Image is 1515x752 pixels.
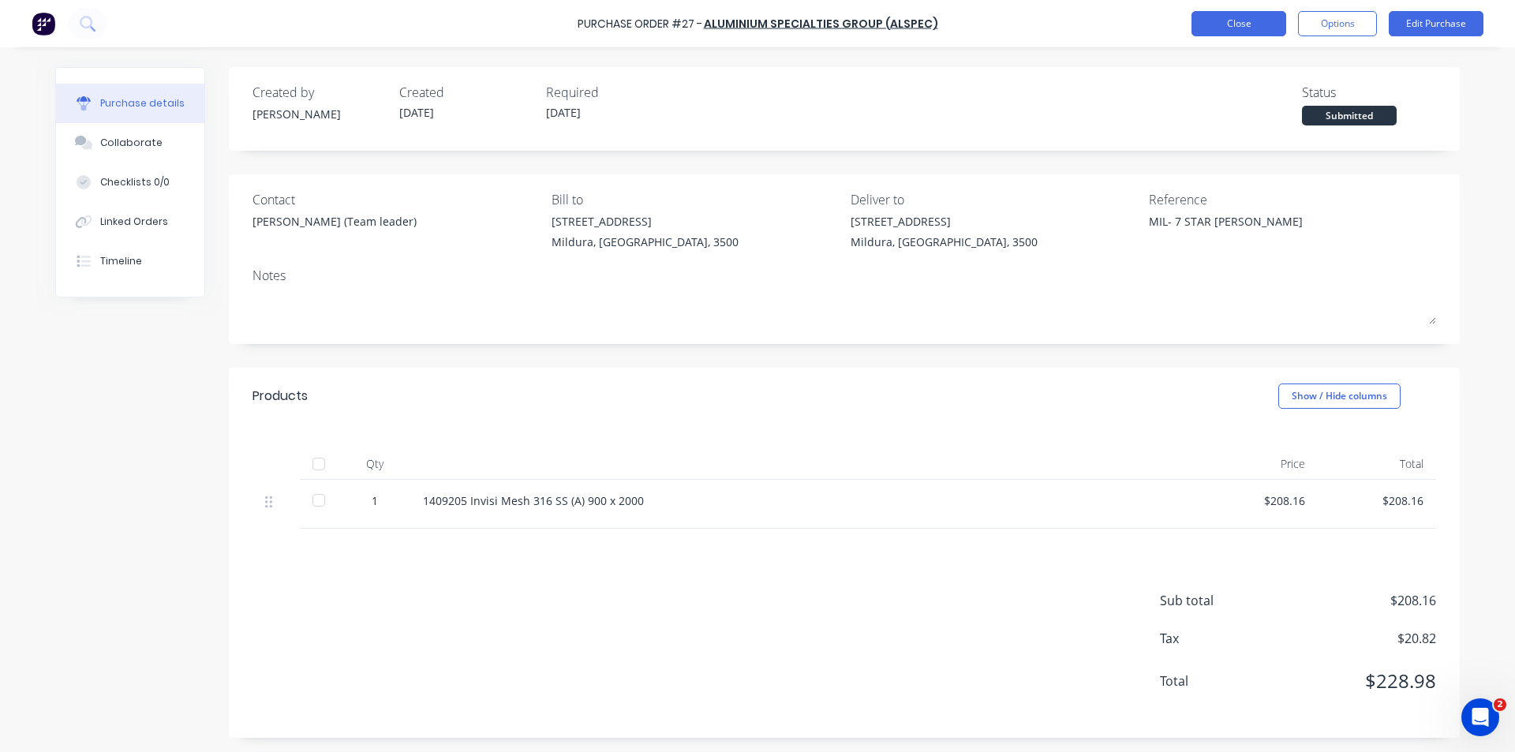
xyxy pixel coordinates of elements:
[1461,698,1499,736] iframe: Intercom live chat
[352,492,398,509] div: 1
[252,266,1436,285] div: Notes
[552,234,739,250] div: Mildura, [GEOGRAPHIC_DATA], 3500
[1494,698,1506,711] span: 2
[1278,383,1401,409] button: Show / Hide columns
[1330,492,1423,509] div: $208.16
[399,83,533,102] div: Created
[851,213,1038,230] div: [STREET_ADDRESS]
[100,136,163,150] div: Collaborate
[704,16,938,32] a: ALUMINIUM SPECIALTIES GROUP (ALSPEC)
[1298,11,1377,36] button: Options
[1389,11,1483,36] button: Edit Purchase
[252,83,387,102] div: Created by
[1160,591,1278,610] span: Sub total
[1278,667,1436,695] span: $228.98
[1160,672,1278,690] span: Total
[423,492,1187,509] div: 1409205 Invisi Mesh 316 SS (A) 900 x 2000
[1160,629,1278,648] span: Tax
[252,387,308,406] div: Products
[552,213,739,230] div: [STREET_ADDRESS]
[252,213,417,230] div: [PERSON_NAME] (Team leader)
[1318,448,1436,480] div: Total
[56,163,204,202] button: Checklists 0/0
[1149,190,1436,209] div: Reference
[851,190,1138,209] div: Deliver to
[100,96,185,110] div: Purchase details
[252,106,387,122] div: [PERSON_NAME]
[1302,83,1436,102] div: Status
[56,84,204,123] button: Purchase details
[1149,213,1346,249] textarea: MIL- 7 STAR [PERSON_NAME]
[100,215,168,229] div: Linked Orders
[252,190,540,209] div: Contact
[1199,448,1318,480] div: Price
[32,12,55,36] img: Factory
[1278,591,1436,610] span: $208.16
[546,83,680,102] div: Required
[1302,106,1397,125] div: Submitted
[1191,11,1286,36] button: Close
[56,202,204,241] button: Linked Orders
[56,123,204,163] button: Collaborate
[552,190,839,209] div: Bill to
[1212,492,1305,509] div: $208.16
[578,16,702,32] div: Purchase Order #27 -
[56,241,204,281] button: Timeline
[1278,629,1436,648] span: $20.82
[851,234,1038,250] div: Mildura, [GEOGRAPHIC_DATA], 3500
[339,448,410,480] div: Qty
[100,254,142,268] div: Timeline
[100,175,170,189] div: Checklists 0/0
